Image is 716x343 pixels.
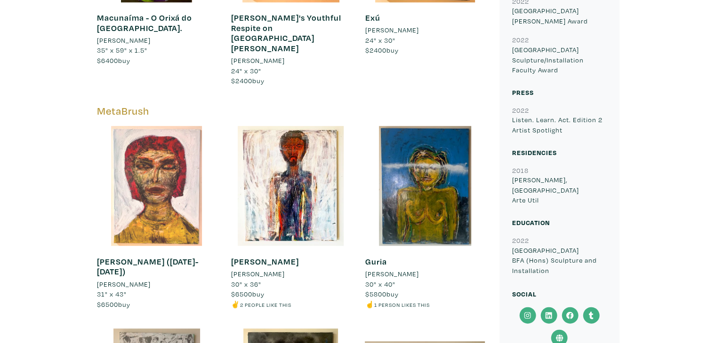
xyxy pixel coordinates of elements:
[97,56,130,65] span: buy
[365,289,398,298] span: buy
[231,269,351,279] a: [PERSON_NAME]
[512,45,607,75] p: [GEOGRAPHIC_DATA] Sculpture/Installation Faculty Award
[365,12,380,23] a: Exú
[97,35,217,46] a: [PERSON_NAME]
[97,46,147,55] span: 35" x 59" x 1.5"
[231,12,341,54] a: [PERSON_NAME]'s Youthful Respite on [GEOGRAPHIC_DATA][PERSON_NAME]
[231,55,284,66] li: [PERSON_NAME]
[231,256,298,267] a: [PERSON_NAME]
[365,46,398,55] span: buy
[512,218,550,227] small: Education
[512,245,607,276] p: [GEOGRAPHIC_DATA] BFA (Hons) Sculpture and Installation
[512,236,529,245] small: 2022
[512,115,607,135] p: Listen. Learn. Act. Edition 2 Artist Spotlight
[365,299,485,310] li: ☝️
[512,166,529,175] small: 2018
[365,280,395,288] span: 30" x 40"
[512,6,607,26] p: [GEOGRAPHIC_DATA] [PERSON_NAME] Award
[231,66,261,75] span: 24" x 30"
[512,175,607,205] p: [PERSON_NAME], [GEOGRAPHIC_DATA] Arte Util
[512,88,534,97] small: Press
[365,36,395,45] span: 24" x 30"
[97,279,151,289] li: [PERSON_NAME]
[365,289,386,298] span: $5800
[97,279,217,289] a: [PERSON_NAME]
[231,55,351,66] a: [PERSON_NAME]
[231,76,252,85] span: $2400
[97,256,199,277] a: [PERSON_NAME] ([DATE]-[DATE])
[512,106,529,115] small: 2022
[231,289,252,298] span: $6500
[365,256,386,267] a: Guria
[231,299,351,310] li: ✌️
[374,301,429,308] small: 1 person likes this
[97,12,192,33] a: Macunaíma - O Orixá do [GEOGRAPHIC_DATA].
[231,289,264,298] span: buy
[231,280,261,288] span: 30" x 36"
[240,301,291,308] small: 2 people like this
[97,105,485,117] h5: MetaBrush
[231,269,284,279] li: [PERSON_NAME]
[365,25,485,35] a: [PERSON_NAME]
[97,56,118,65] span: $6400
[512,289,537,298] small: Social
[365,46,386,55] span: $2400
[512,35,529,44] small: 2022
[97,300,118,309] span: $6500
[231,76,264,85] span: buy
[365,269,418,279] li: [PERSON_NAME]
[97,300,130,309] span: buy
[97,35,151,46] li: [PERSON_NAME]
[365,25,418,35] li: [PERSON_NAME]
[97,289,127,298] span: 31" x 43"
[365,269,485,279] a: [PERSON_NAME]
[512,148,557,157] small: Residencies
